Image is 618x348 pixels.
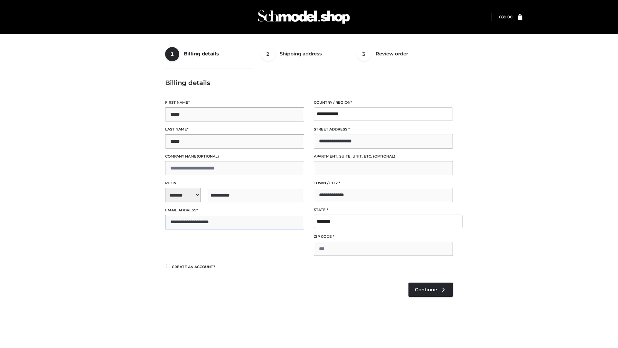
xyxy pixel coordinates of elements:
label: Phone [165,180,304,186]
label: Apartment, suite, unit, etc. [314,153,453,159]
span: (optional) [373,154,395,159]
a: Continue [408,283,453,297]
span: (optional) [197,154,219,159]
span: £ [499,15,501,19]
label: Email address [165,207,304,213]
h3: Billing details [165,79,453,87]
label: First name [165,100,304,106]
label: Country / Region [314,100,453,106]
img: Schmodel Admin 964 [256,4,352,30]
a: £89.00 [499,15,512,19]
label: Street address [314,126,453,132]
span: Continue [415,287,437,293]
input: Create an account? [165,264,171,268]
label: State [314,207,453,213]
label: Town / City [314,180,453,186]
label: Company name [165,153,304,159]
bdi: 89.00 [499,15,512,19]
span: Create an account? [172,265,215,269]
label: Last name [165,126,304,132]
label: ZIP Code [314,234,453,240]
